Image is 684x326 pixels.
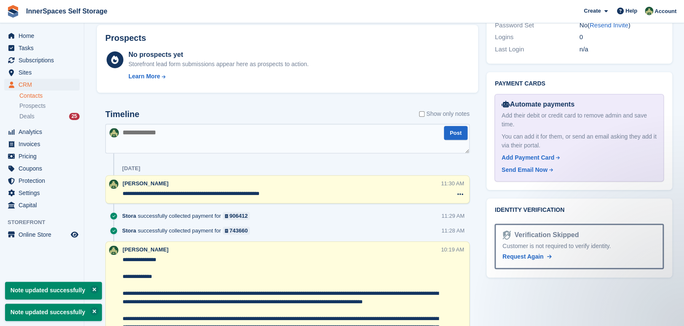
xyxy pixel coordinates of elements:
div: Add Payment Card [502,153,554,162]
input: Show only notes [419,110,425,118]
img: Identity Verification Ready [502,230,511,240]
a: menu [4,54,80,66]
span: Coupons [19,163,69,174]
span: Home [19,30,69,42]
span: Deals [19,112,35,120]
div: 10:19 AM [441,246,464,254]
span: Online Store [19,229,69,240]
div: Logins [495,32,580,42]
img: Paula Amey [109,179,118,189]
a: 906412 [223,212,250,220]
button: Post [444,126,468,140]
h2: Identity verification [495,207,664,214]
span: CRM [19,79,69,91]
div: 11:29 AM [441,212,465,220]
span: Create [584,7,601,15]
span: Account [655,7,676,16]
a: menu [4,150,80,162]
span: Analytics [19,126,69,138]
div: Learn More [128,72,160,81]
a: Learn More [128,72,309,81]
div: successfully collected payment for [122,212,254,220]
img: Paula Amey [110,128,119,137]
a: Contacts [19,92,80,100]
a: menu [4,199,80,211]
span: Protection [19,175,69,187]
a: menu [4,42,80,54]
span: Capital [19,199,69,211]
span: [PERSON_NAME] [123,246,168,253]
p: Note updated successfully [5,304,102,321]
div: Automate payments [502,99,657,110]
a: 743660 [223,227,250,235]
span: [PERSON_NAME] [123,180,168,187]
div: successfully collected payment for [122,227,254,235]
div: No [580,21,664,30]
p: Note updated successfully [5,282,102,299]
div: Password Set [495,21,580,30]
span: Help [625,7,637,15]
a: menu [4,187,80,199]
div: 0 [580,32,664,42]
div: Storefront lead form submissions appear here as prospects to action. [128,60,309,69]
h2: Payment cards [495,80,664,87]
a: menu [4,126,80,138]
h2: Timeline [105,110,139,119]
a: menu [4,30,80,42]
a: menu [4,79,80,91]
a: Request Again [502,252,551,261]
a: menu [4,67,80,78]
a: Prospects [19,102,80,110]
img: stora-icon-8386f47178a22dfd0bd8f6a31ec36ba5ce8667c1dd55bd0f319d3a0aa187defe.svg [7,5,19,18]
span: Tasks [19,42,69,54]
a: menu [4,175,80,187]
a: Deals 25 [19,112,80,121]
div: 906412 [230,212,248,220]
div: 11:28 AM [441,227,465,235]
span: Settings [19,187,69,199]
div: You can add it for them, or send an email asking they add it via their portal. [502,132,657,150]
a: Resend Invite [590,21,628,29]
span: Stora [122,212,136,220]
div: 743660 [230,227,248,235]
div: n/a [580,45,664,54]
div: Last Login [495,45,580,54]
div: Customer is not required to verify identity. [502,242,656,251]
div: Add their debit or credit card to remove admin and save time. [502,111,657,129]
div: 11:30 AM [441,179,464,187]
span: Pricing [19,150,69,162]
div: 25 [69,113,80,120]
div: No prospects yet [128,50,309,60]
img: Paula Amey [645,7,653,15]
span: Subscriptions [19,54,69,66]
a: menu [4,229,80,240]
a: Preview store [69,230,80,240]
div: Verification Skipped [511,230,579,240]
span: Storefront [8,218,84,227]
label: Show only notes [419,110,470,118]
span: Stora [122,227,136,235]
div: [DATE] [122,165,140,172]
span: Request Again [502,253,544,260]
h2: Prospects [105,33,146,43]
a: Add Payment Card [502,153,653,162]
span: ( ) [588,21,631,29]
img: Paula Amey [109,246,118,255]
span: Invoices [19,138,69,150]
span: Prospects [19,102,45,110]
span: Sites [19,67,69,78]
a: InnerSpaces Self Storage [23,4,111,18]
div: Send Email Now [502,166,548,174]
a: menu [4,163,80,174]
a: menu [4,138,80,150]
